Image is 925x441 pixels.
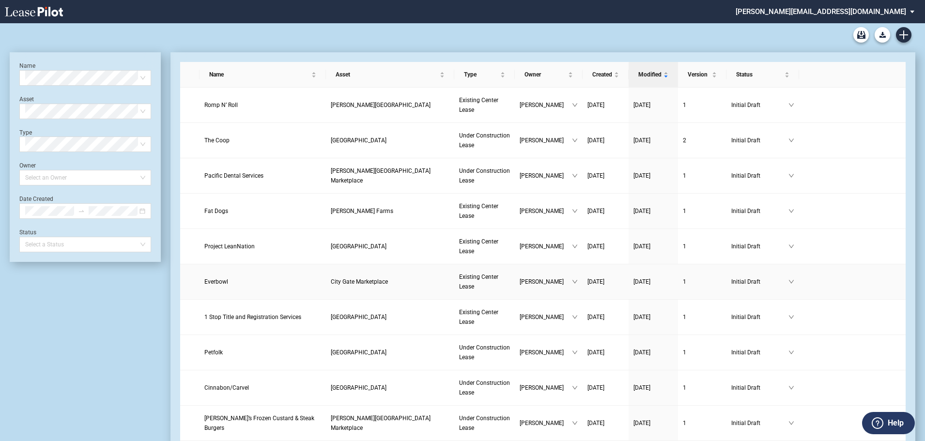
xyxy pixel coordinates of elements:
a: [GEOGRAPHIC_DATA] [331,312,449,322]
span: 1 [683,102,686,108]
a: [DATE] [633,312,673,322]
a: [DATE] [633,242,673,251]
a: [DATE] [633,136,673,145]
a: 1 [683,418,722,428]
a: [PERSON_NAME][GEOGRAPHIC_DATA] Marketplace [331,413,449,433]
span: [DATE] [587,137,604,144]
a: [DATE] [587,100,624,110]
label: Owner [19,162,36,169]
label: Asset [19,96,34,103]
span: down [572,208,578,214]
th: Asset [326,62,454,88]
a: 1 [683,277,722,287]
a: Cinnabon/Carvel [204,383,322,393]
span: Created [592,70,612,79]
a: [DATE] [587,242,624,251]
span: Morrison Ranch [331,102,431,108]
span: 1 [683,278,686,285]
span: The Coop [204,137,230,144]
span: down [572,137,578,143]
span: Mountainside Crossing [331,243,386,250]
span: [DATE] [633,420,650,426]
span: Initial Draft [731,348,788,357]
span: Existing Center Lease [459,97,498,113]
span: down [788,137,794,143]
span: 1 [683,314,686,320]
span: down [788,102,794,108]
span: Romp N’ Roll [204,102,238,108]
span: City Gate Marketplace [331,278,388,285]
span: down [788,243,794,249]
span: [PERSON_NAME] [520,418,572,428]
span: down [788,420,794,426]
a: [GEOGRAPHIC_DATA] [331,383,449,393]
a: [DATE] [633,418,673,428]
a: [GEOGRAPHIC_DATA] [331,348,449,357]
th: Status [726,62,799,88]
span: 1 [683,243,686,250]
a: [PERSON_NAME][GEOGRAPHIC_DATA] Marketplace [331,166,449,185]
span: down [788,350,794,355]
span: [DATE] [587,243,604,250]
a: 1 [683,242,722,251]
span: Gladden Farms [331,208,393,214]
span: Kiley Ranch Marketplace [331,415,431,431]
a: Existing Center Lease [459,307,510,327]
label: Status [19,229,36,236]
span: Everbowl [204,278,228,285]
label: Name [19,62,35,69]
span: down [572,314,578,320]
span: down [572,173,578,179]
span: Owner [524,70,566,79]
a: 2 [683,136,722,145]
span: Under Construction Lease [459,132,510,149]
span: 1 [683,172,686,179]
span: Name [209,70,310,79]
span: Harvest Grove [331,137,386,144]
a: Existing Center Lease [459,95,510,115]
a: Create new document [896,27,911,43]
th: Owner [515,62,583,88]
span: Initial Draft [731,206,788,216]
span: [PERSON_NAME] [520,100,572,110]
a: [DATE] [587,171,624,181]
span: Initial Draft [731,136,788,145]
span: down [572,102,578,108]
th: Created [583,62,629,88]
a: Under Construction Lease [459,378,510,397]
label: Help [888,417,904,429]
span: Existing Center Lease [459,309,498,325]
span: Circle Cross Ranch [331,314,386,320]
span: Petfolk [204,349,223,356]
a: Fat Dogs [204,206,322,216]
label: Date Created [19,196,53,202]
span: [DATE] [587,172,604,179]
a: Archive [853,27,869,43]
span: Version [688,70,710,79]
a: 1 Stop Title and Registration Services [204,312,322,322]
span: down [572,350,578,355]
a: Everbowl [204,277,322,287]
span: [DATE] [633,349,650,356]
span: [DATE] [633,384,650,391]
a: [PERSON_NAME] Farms [331,206,449,216]
span: down [788,279,794,285]
span: Harvest Grove [331,349,386,356]
span: down [788,173,794,179]
span: Existing Center Lease [459,203,498,219]
span: Fat Dogs [204,208,228,214]
span: [PERSON_NAME] [520,383,572,393]
span: 1 Stop Title and Registration Services [204,314,301,320]
span: 1 [683,384,686,391]
a: 1 [683,100,722,110]
a: 1 [683,348,722,357]
span: Cinnabon/Carvel [204,384,249,391]
a: [PERSON_NAME]’s Frozen Custard & Steak Burgers [204,413,322,433]
span: down [788,385,794,391]
a: Project LeanNation [204,242,322,251]
label: Type [19,129,32,136]
a: Existing Center Lease [459,272,510,291]
span: [PERSON_NAME] [520,206,572,216]
span: down [572,385,578,391]
span: Under Construction Lease [459,415,510,431]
